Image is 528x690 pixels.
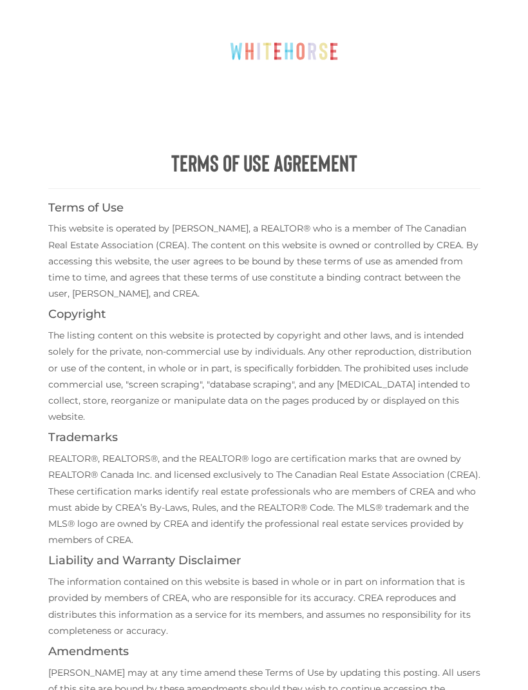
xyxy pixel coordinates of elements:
p: REALTOR®, REALTORS®, and the REALTOR® logo are certification marks that are owned by REALTOR® Can... [48,451,480,548]
h4: Copyright [48,308,480,321]
h4: Terms of Use [48,202,480,215]
h4: Trademarks [48,431,480,444]
h1: Terms of Use Agreement [48,150,480,175]
span: Call or Text [PERSON_NAME]: [PHONE_NUMBER] [364,27,490,54]
p: This website is operated by [PERSON_NAME], a REALTOR® who is a member of The Canadian Real Estate... [48,221,480,302]
p: The listing content on this website is protected by copyright and other laws, and is intended sol... [48,328,480,425]
p: The information contained on this website is based in whole or in part on information that is pro... [48,574,480,639]
a: Call or Text [PERSON_NAME]: [PHONE_NUMBER] [349,19,505,62]
h4: Amendments [48,646,480,658]
div: Menu Toggle [254,106,275,127]
h4: Liability and Warranty Disclaimer [48,555,480,567]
